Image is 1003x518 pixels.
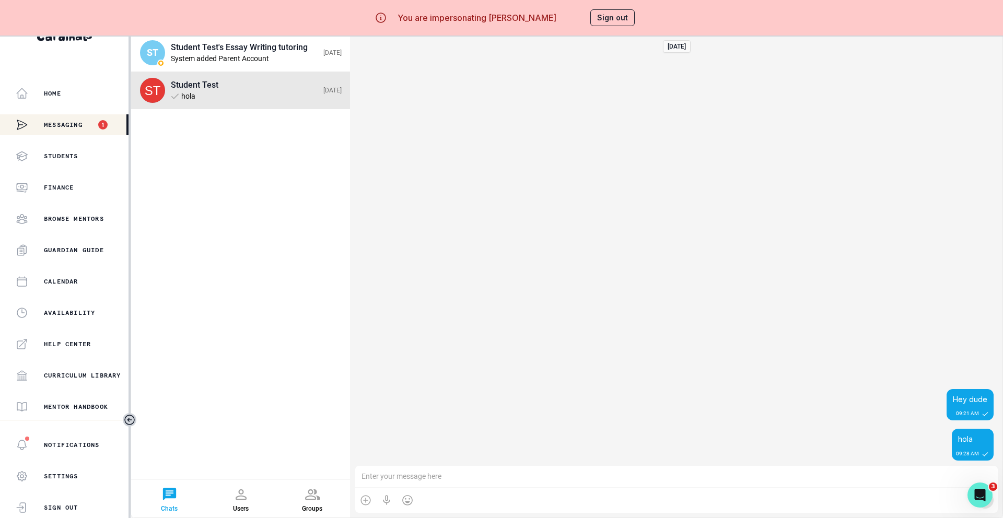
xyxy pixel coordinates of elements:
[44,121,83,129] p: Messaging
[401,494,414,507] button: Emoji
[398,11,556,24] p: You are impersonating [PERSON_NAME]
[44,441,100,449] p: Notifications
[44,309,95,317] p: Availability
[44,89,61,98] p: Home
[380,494,393,507] button: Voice Recording
[302,505,322,512] div: Groups
[359,494,372,507] button: Attach
[44,152,78,160] p: Students
[181,92,323,101] div: hola
[44,183,74,192] p: Finance
[161,505,178,512] div: Chats
[958,434,973,443] span: hola
[44,340,91,348] p: Help Center
[668,43,686,50] div: [DATE]
[44,246,104,254] p: Guardian Guide
[146,46,159,59] span: ST
[967,482,993,508] iframe: Intercom live chat
[44,472,78,480] p: Settings
[323,87,342,94] div: [DATE]
[171,54,323,63] div: System added Parent Account
[44,277,78,286] p: Calendar
[323,49,342,56] div: [DATE]
[953,395,987,404] span: Hey dude
[590,9,635,26] button: Sign out
[171,42,323,52] div: Student Test's Essay Writing tutoring
[956,451,979,456] div: 09:28 AM
[956,410,979,416] div: 09:21 AM
[123,413,136,427] button: Toggle sidebar
[102,122,104,127] p: 1
[44,215,104,223] p: Browse Mentors
[989,482,997,491] span: 3
[44,403,108,411] p: Mentor Handbook
[140,78,165,103] img: svg
[171,80,323,90] div: Student Test
[44,503,78,512] p: Sign Out
[233,505,249,512] div: Users
[44,371,121,380] p: Curriculum Library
